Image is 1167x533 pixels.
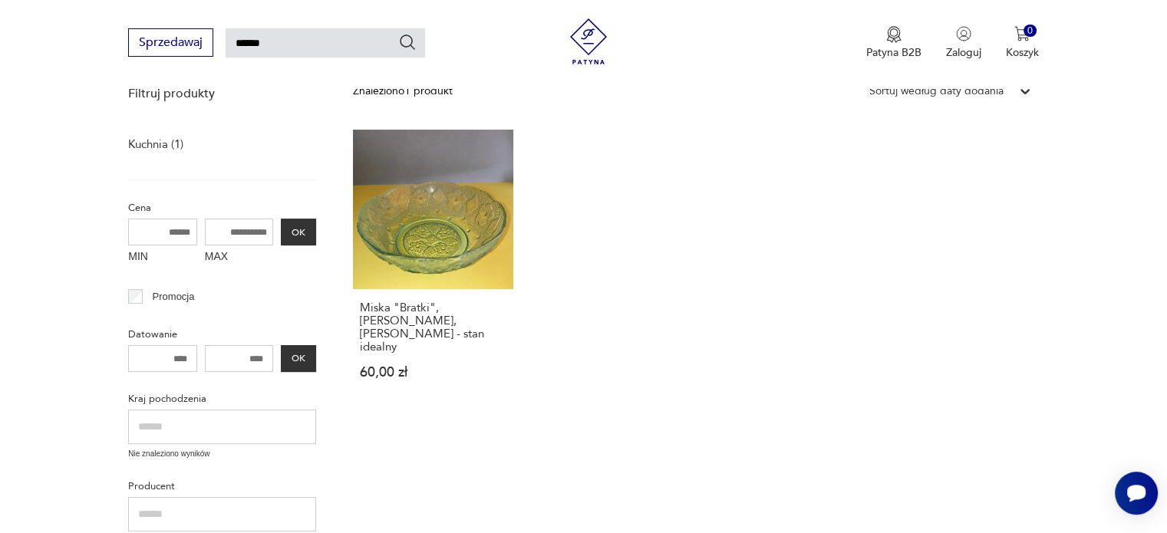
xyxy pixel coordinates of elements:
[281,345,316,372] button: OK
[128,245,197,270] label: MIN
[1006,45,1039,60] p: Koszyk
[565,18,612,64] img: Patyna - sklep z meblami i dekoracjami vintage
[153,288,195,305] p: Promocja
[1115,472,1158,515] iframe: Smartsupp widget button
[398,33,417,51] button: Szukaj
[128,448,316,460] p: Nie znaleziono wyników
[128,199,316,216] p: Cena
[866,26,921,60] button: Patyna B2B
[128,38,213,49] a: Sprzedawaj
[360,366,506,379] p: 60,00 zł
[866,45,921,60] p: Patyna B2B
[1014,26,1030,41] img: Ikona koszyka
[946,45,981,60] p: Zaloguj
[353,130,513,409] a: Miska "Bratki", HSG Ząbkowice, Ludwik Fiedorowicz - stan idealnyMiska "Bratki", [PERSON_NAME], [P...
[128,326,316,343] p: Datowanie
[946,26,981,60] button: Zaloguj
[1024,25,1037,38] div: 0
[886,26,902,43] img: Ikona medalu
[353,83,453,100] div: Znaleziono 1 produkt
[205,245,274,270] label: MAX
[128,28,213,57] button: Sprzedawaj
[128,390,316,407] p: Kraj pochodzenia
[1006,26,1039,60] button: 0Koszyk
[128,85,316,102] p: Filtruj produkty
[956,26,971,41] img: Ikonka użytkownika
[866,26,921,60] a: Ikona medaluPatyna B2B
[128,133,183,155] a: Kuchnia (1)
[281,219,316,245] button: OK
[869,83,1004,100] div: Sortuj według daty dodania
[360,301,506,354] h3: Miska "Bratki", [PERSON_NAME], [PERSON_NAME] - stan idealny
[128,478,316,495] p: Producent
